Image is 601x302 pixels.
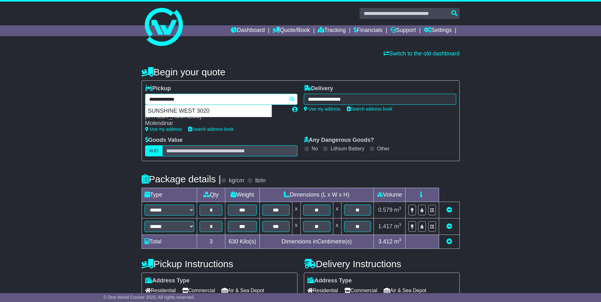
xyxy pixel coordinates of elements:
[145,127,182,132] a: Use my address
[304,259,460,269] h4: Delivery Instructions
[307,277,352,284] label: Address Type
[221,286,264,295] span: Air & Sea Depot
[142,188,197,202] td: Type
[399,237,401,242] sup: 3
[142,174,221,184] h4: Package details |
[399,222,401,227] sup: 3
[103,295,195,300] span: © One World Courier 2025. All rights reserved.
[304,106,341,111] a: Use my address
[188,127,234,132] a: Search address book
[225,235,260,249] td: Kilo(s)
[197,235,225,249] td: 3
[307,286,338,295] span: Residential
[145,277,190,284] label: Address Type
[259,235,374,249] td: Dimensions in Centimetre(s)
[399,206,401,211] sup: 3
[225,188,260,202] td: Weight
[292,218,300,235] td: x
[229,238,238,245] span: 630
[354,25,382,36] a: Financials
[333,218,341,235] td: x
[394,223,401,230] span: m
[318,25,346,36] a: Tracking
[182,286,215,295] span: Commercial
[344,286,377,295] span: Commercial
[255,177,265,184] label: lb/in
[142,259,297,269] h4: Pickup Instructions
[304,137,374,144] label: Any Dangerous Goods?
[374,188,406,202] td: Volume
[145,145,163,156] label: AUD
[142,67,460,77] h4: Begin your quote
[446,238,452,245] a: Add new item
[333,202,341,218] td: x
[304,85,333,92] label: Delivery
[424,25,452,36] a: Settings
[145,120,286,127] div: Molendinar
[394,207,401,213] span: m
[383,50,459,57] a: Switch to the old dashboard
[378,238,393,245] span: 3.412
[145,137,183,144] label: Goods Value
[312,146,318,152] label: No
[142,235,197,249] td: Total
[229,177,244,184] label: kg/cm
[292,202,300,218] td: x
[145,105,272,117] div: SUNSHINE WEST 3020
[384,286,426,295] span: Air & Sea Depot
[145,286,176,295] span: Residential
[394,238,401,245] span: m
[272,25,310,36] a: Quote/Book
[231,25,265,36] a: Dashboard
[330,146,364,152] label: Lithium Battery
[377,146,390,152] label: Other
[446,207,452,213] a: Remove this item
[446,223,452,230] a: Remove this item
[390,25,416,36] a: Support
[259,188,374,202] td: Dimensions (L x W x H)
[197,188,225,202] td: Qty
[347,106,393,111] a: Search address book
[145,85,171,92] label: Pickup
[378,223,393,230] span: 1.417
[378,207,393,213] span: 0.579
